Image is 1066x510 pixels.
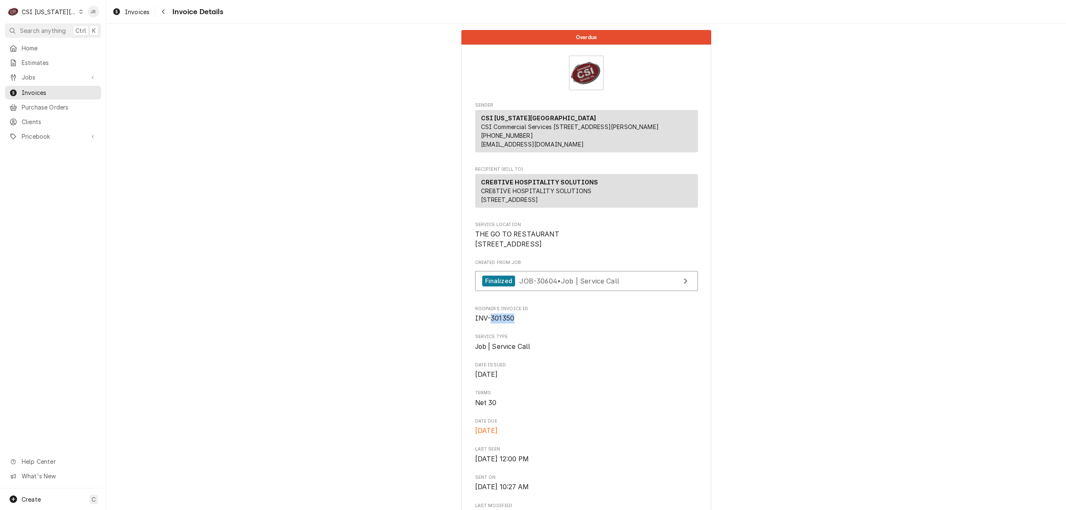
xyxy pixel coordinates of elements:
[475,166,698,173] span: Recipient (Bill To)
[475,483,529,491] span: [DATE] 10:27 AM
[475,342,698,352] span: Service Type
[481,187,592,203] span: CRE8TIVE HOSPITALITY SOLUTIONS [STREET_ADDRESS]
[475,455,529,463] span: [DATE] 12:00 PM
[475,221,698,249] div: Service Location
[475,362,698,368] span: Date Issued
[475,362,698,380] div: Date Issued
[5,86,101,100] a: Invoices
[20,26,66,35] span: Search anything
[475,370,698,380] span: Date Issued
[475,174,698,208] div: Recipient (Bill To)
[475,221,698,228] span: Service Location
[475,474,698,492] div: Sent On
[22,132,85,141] span: Pricebook
[170,6,223,17] span: Invoice Details
[157,5,170,18] button: Navigate back
[87,6,99,17] div: JR
[475,306,698,312] span: Roopairs Invoice ID
[481,123,659,130] span: CSI Commercial Services [STREET_ADDRESS][PERSON_NAME]
[22,73,85,82] span: Jobs
[22,44,97,52] span: Home
[475,306,698,323] div: Roopairs Invoice ID
[7,6,19,17] div: C
[576,35,597,40] span: Overdue
[481,141,584,148] a: [EMAIL_ADDRESS][DOMAIN_NAME]
[22,457,96,466] span: Help Center
[475,482,698,492] span: Sent On
[475,343,531,351] span: Job | Service Call
[475,399,497,407] span: Net 30
[475,333,698,340] span: Service Type
[475,313,698,323] span: Roopairs Invoice ID
[475,454,698,464] span: Last Seen
[475,229,698,249] span: Service Location
[475,446,698,464] div: Last Seen
[475,110,698,156] div: Sender
[475,102,698,109] span: Sender
[475,390,698,396] span: Terms
[22,496,41,503] span: Create
[92,26,96,35] span: K
[5,469,101,483] a: Go to What's New
[475,166,698,211] div: Invoice Recipient
[475,271,698,291] a: View Job
[22,88,97,97] span: Invoices
[475,102,698,156] div: Invoice Sender
[461,30,711,45] div: Status
[475,426,698,436] span: Date Due
[475,390,698,408] div: Terms
[481,114,596,122] strong: CSI [US_STATE][GEOGRAPHIC_DATA]
[125,7,149,16] span: Invoices
[22,117,97,126] span: Clients
[475,503,698,509] span: Last Modified
[481,132,533,139] a: [PHONE_NUMBER]
[475,259,698,266] span: Created From Job
[569,55,604,90] img: Logo
[109,5,153,19] a: Invoices
[5,129,101,143] a: Go to Pricebook
[475,446,698,453] span: Last Seen
[475,474,698,481] span: Sent On
[22,472,96,480] span: What's New
[87,6,99,17] div: Jessica Rentfro's Avatar
[7,6,19,17] div: CSI Kansas City's Avatar
[475,371,498,378] span: [DATE]
[482,276,515,287] div: Finalized
[22,58,97,67] span: Estimates
[475,418,698,425] span: Date Due
[475,333,698,351] div: Service Type
[5,70,101,84] a: Go to Jobs
[5,41,101,55] a: Home
[5,115,101,129] a: Clients
[475,314,515,322] span: INV-301350
[92,495,96,504] span: C
[475,398,698,408] span: Terms
[481,179,598,186] strong: CRE8TIVE HOSPITALITY SOLUTIONS
[5,23,101,38] button: Search anythingCtrlK
[475,427,498,435] span: [DATE]
[475,174,698,211] div: Recipient (Bill To)
[22,7,77,16] div: CSI [US_STATE][GEOGRAPHIC_DATA]
[5,100,101,114] a: Purchase Orders
[475,418,698,436] div: Date Due
[75,26,86,35] span: Ctrl
[519,276,619,285] span: JOB-30604 • Job | Service Call
[475,110,698,152] div: Sender
[475,230,559,248] span: THE GO TO RESTAURANT [STREET_ADDRESS]
[475,259,698,295] div: Created From Job
[5,56,101,70] a: Estimates
[5,455,101,468] a: Go to Help Center
[22,103,97,112] span: Purchase Orders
